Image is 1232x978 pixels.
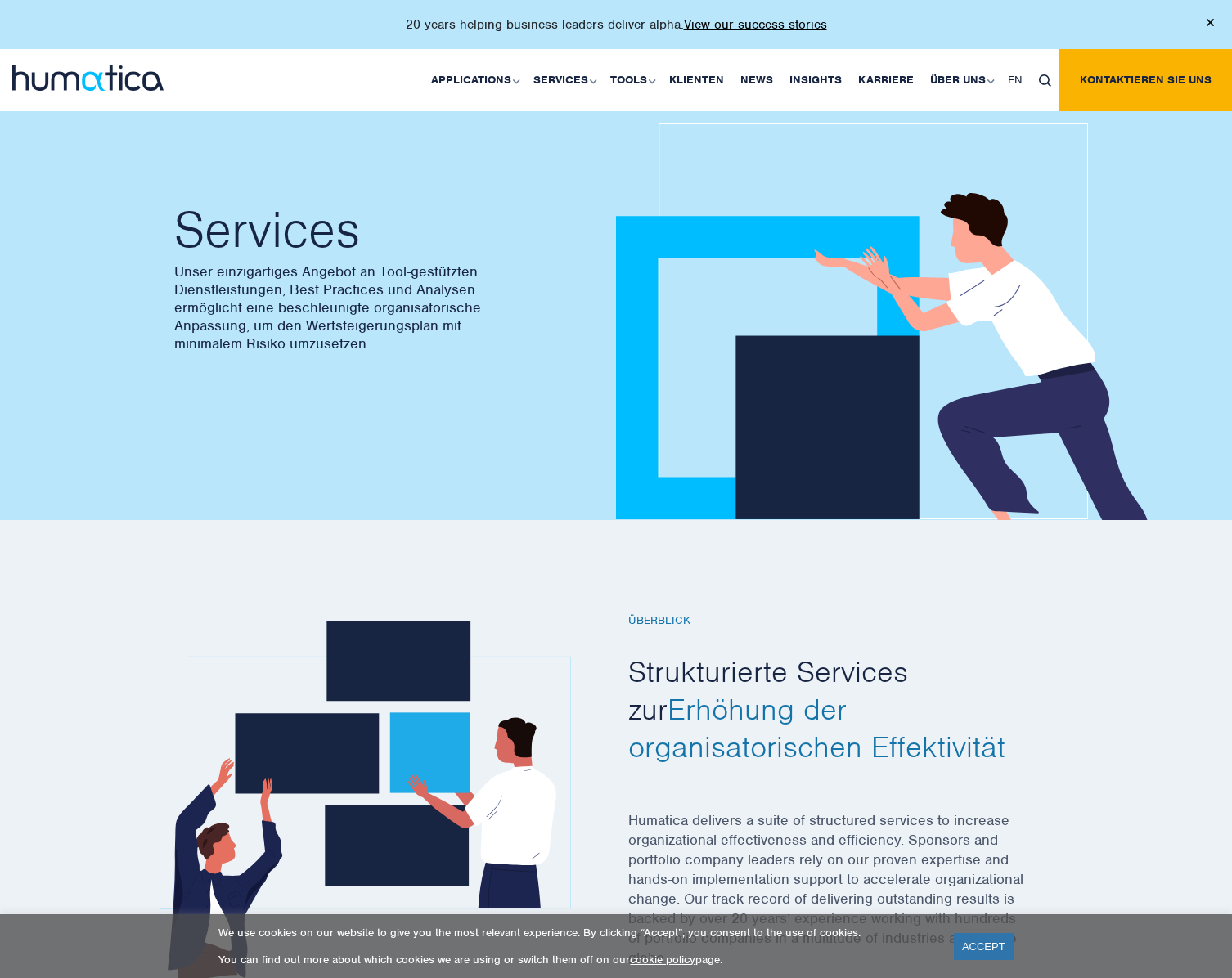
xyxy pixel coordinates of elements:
img: search_icon [1039,74,1051,87]
p: You can find out more about which cookies we are using or switch them off on our page. [218,953,933,967]
p: Unser einzigartiges Angebot an Tool-gestützten Dienstleistungen, Best Practices und Analysen ermö... [174,262,600,352]
span: EN [1008,73,1023,87]
span: Erhöhung der organisatorischen Effektivität [628,690,1005,765]
a: Klienten [661,49,732,111]
a: Services [525,49,602,111]
a: EN [1000,49,1031,111]
h2: Strukturierte Services zur [628,653,1070,765]
a: Tools [602,49,661,111]
a: View our success stories [684,16,827,33]
a: News [732,49,781,111]
a: Karriere [850,49,922,111]
h2: Services [174,205,600,254]
p: 20 years helping business leaders deliver alpha. [406,16,827,33]
img: logo [12,65,164,91]
img: about_banner1 [616,123,1181,520]
a: cookie policy [630,953,695,967]
a: Applications [423,49,525,111]
h6: Überblick [628,614,1070,628]
a: Kontaktieren Sie uns [1059,49,1232,111]
a: ACCEPT [954,933,1014,960]
p: We use cookies on our website to give you the most relevant experience. By clicking “Accept”, you... [218,926,933,940]
a: Insights [781,49,850,111]
a: Über uns [922,49,1000,111]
